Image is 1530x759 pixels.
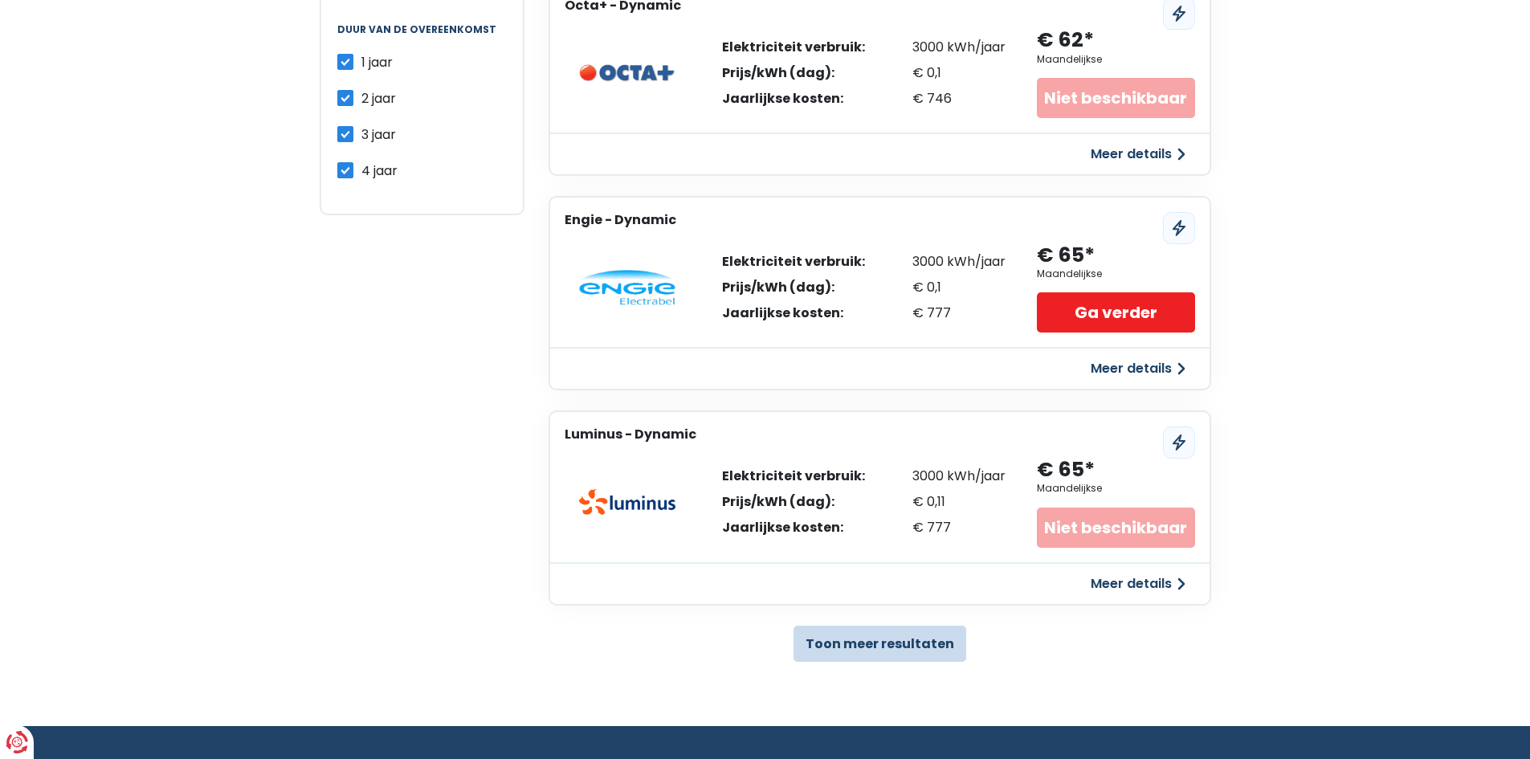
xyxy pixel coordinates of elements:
[912,41,1006,54] div: 3000 kWh/jaar
[1037,508,1194,548] div: Niet beschikbaar
[722,521,865,534] div: Jaarlijkse kosten:
[722,41,865,54] div: Elektriciteit verbruik:
[565,426,696,442] h3: Luminus - Dynamic
[912,67,1006,80] div: € 0,1
[579,270,675,305] img: Engie
[912,470,1006,483] div: 3000 kWh/jaar
[361,89,396,108] span: 2 jaar
[912,496,1006,508] div: € 0,11
[1037,292,1194,333] a: Ga verder
[722,255,865,268] div: Elektriciteit verbruik:
[722,307,865,320] div: Jaarlijkse kosten:
[1081,140,1195,169] button: Meer details
[337,24,507,51] legend: Duur van de overeenkomst
[722,281,865,294] div: Prijs/kWh (dag):
[722,67,865,80] div: Prijs/kWh (dag):
[722,496,865,508] div: Prijs/kWh (dag):
[579,489,675,515] img: Luminus
[912,281,1006,294] div: € 0,1
[722,92,865,105] div: Jaarlijkse kosten:
[1037,483,1102,494] div: Maandelijkse
[565,212,676,227] h3: Engie - Dynamic
[912,92,1006,105] div: € 746
[361,125,396,144] span: 3 jaar
[579,64,675,83] img: Octa
[361,161,398,180] span: 4 jaar
[1037,78,1194,118] div: Niet beschikbaar
[1037,27,1094,54] div: € 62*
[912,521,1006,534] div: € 777
[1037,268,1102,280] div: Maandelijkse
[1037,243,1095,269] div: € 65*
[1081,569,1195,598] button: Meer details
[912,307,1006,320] div: € 777
[1081,354,1195,383] button: Meer details
[1037,54,1102,65] div: Maandelijkse
[361,53,393,71] span: 1 jaar
[794,626,966,662] button: Toon meer resultaten
[912,255,1006,268] div: 3000 kWh/jaar
[1037,457,1095,484] div: € 65*
[722,470,865,483] div: Elektriciteit verbruik:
